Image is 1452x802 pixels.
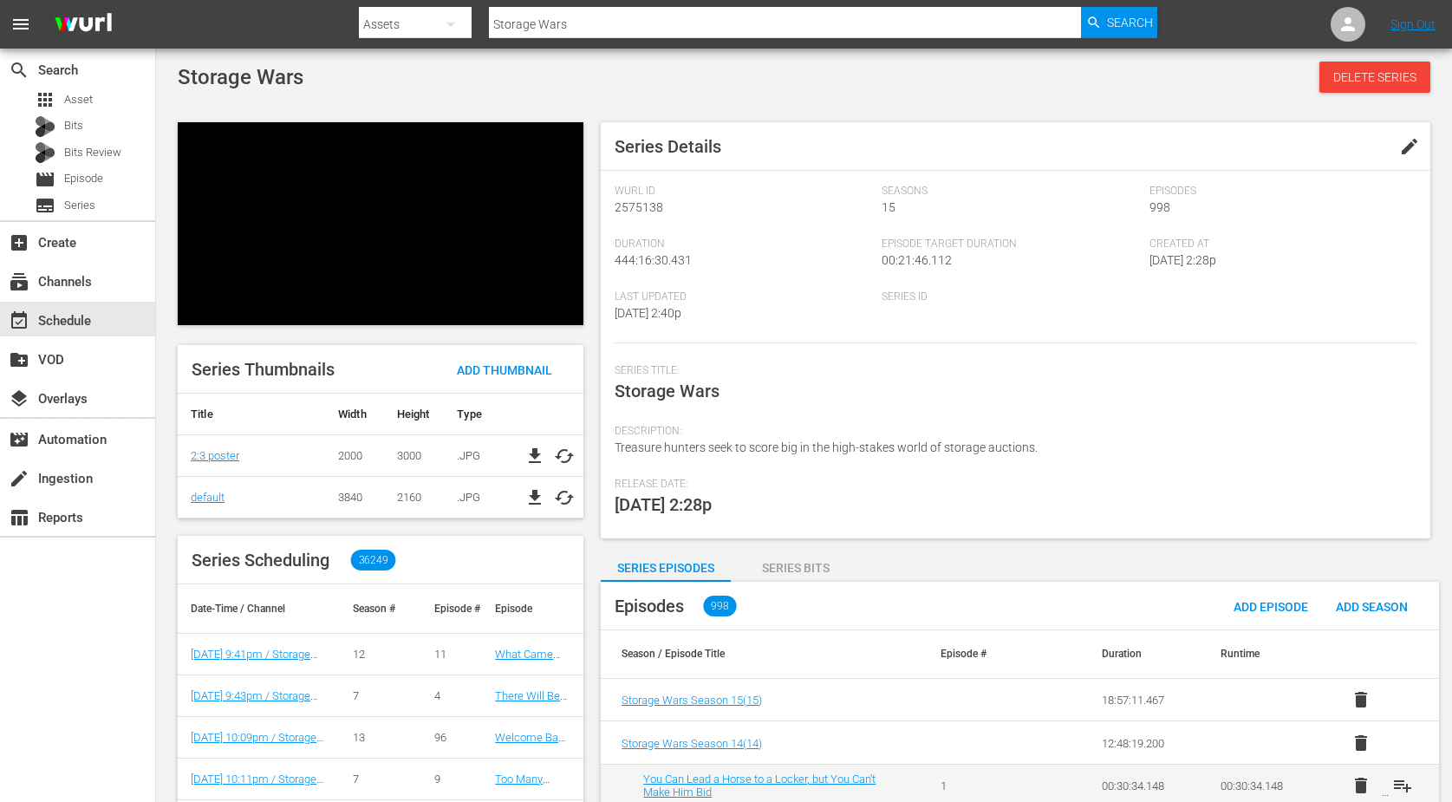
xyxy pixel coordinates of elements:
[1319,70,1430,84] span: Delete Series
[482,584,583,633] th: Episode
[192,550,329,571] span: Series Scheduling
[325,435,384,477] td: 2000
[622,737,762,750] span: Storage Wars Season 14 ( 14 )
[64,144,121,161] span: Bits Review
[1390,17,1436,31] a: Sign Out
[1319,62,1430,93] button: Delete Series
[443,354,566,385] button: Add Thumbnail
[1392,775,1413,796] span: playlist_add
[1351,733,1371,753] span: delete
[1107,7,1153,38] span: Search
[615,306,681,320] span: [DATE] 2:40p
[9,349,29,370] span: VOD
[340,584,421,633] th: Season #
[615,200,663,214] span: 2575138
[191,731,323,757] a: [DATE] 10:09pm / Storage Wars LA
[615,596,684,616] span: Episodes
[622,694,762,707] span: Storage Wars Season 15 ( 15 )
[1220,600,1322,614] span: Add Episode
[1149,200,1170,214] span: 998
[601,630,919,679] th: Season / Episode Title
[882,200,895,214] span: 15
[1340,679,1382,720] button: delete
[1081,679,1201,721] td: 18:57:11.467
[615,381,719,401] span: Storage Wars
[191,491,225,504] a: default
[882,238,1140,251] span: Episode Target Duration
[9,468,29,489] span: Ingestion
[615,185,873,199] span: Wurl Id
[495,731,581,783] a: Welcome Back [PERSON_NAME]: Revital-Weissed
[601,547,731,582] button: Series Episodes
[554,487,575,508] button: cached
[615,425,1408,439] span: Description:
[443,363,566,377] span: Add Thumbnail
[9,271,29,292] span: Channels
[192,359,335,380] span: Series Thumbnails
[524,446,545,466] a: file_download
[524,487,545,508] a: file_download
[615,253,692,267] span: 444:16:30.431
[731,547,861,582] button: Series Bits
[9,232,29,253] span: Create
[1081,7,1157,38] button: Search
[191,449,239,462] a: 2:3 poster
[622,737,762,750] a: Storage Wars Season 14(14)
[434,731,469,744] div: 96
[42,4,125,45] img: ans4CAIJ8jUAAAAAAAAAAAAAAAAAAAAAAAAgQb4GAAAAAAAAAAAAAAAAAAAAAAAAJMjXAAAAAAAAAAAAAAAAAAAAAAAAgAT5G...
[1220,590,1322,622] button: Add Episode
[384,394,444,435] th: Height
[601,547,731,589] div: Series Episodes
[920,630,1039,679] th: Episode #
[351,550,396,571] span: 36249
[882,253,952,267] span: 00:21:46.112
[64,117,83,134] span: Bits
[615,136,721,157] span: Series Details
[353,689,408,702] div: 7
[434,773,469,786] div: 9
[178,584,340,633] th: Date-Time / Channel
[353,731,408,744] div: 13
[191,773,323,799] a: [DATE] 10:11pm / Storage Wars by A&E
[622,694,762,707] a: Storage Wars Season 15(15)
[353,648,408,661] div: 12
[325,477,384,518] td: 3840
[9,429,29,450] span: movie_filter
[1322,590,1422,622] button: Add Season
[35,89,55,110] span: Asset
[1149,238,1408,251] span: Created At
[444,477,515,518] td: .JPG
[1351,689,1371,710] span: delete
[434,689,469,702] div: 4
[9,507,29,528] span: Reports
[434,648,469,661] div: 11
[421,584,482,633] th: Episode #
[1389,126,1430,167] button: edit
[1149,185,1408,199] span: Episodes
[615,290,873,304] span: Last Updated
[444,435,515,477] td: .JPG
[191,648,317,674] a: [DATE] 9:41pm / Storage Wars LA
[1200,630,1319,679] th: Runtime
[1322,600,1422,614] span: Add Season
[1149,253,1216,267] span: [DATE] 2:28p
[9,388,29,409] span: Overlays
[882,290,1140,304] span: Series ID
[35,142,55,163] div: Bits Review
[704,596,737,616] span: 998
[615,494,712,515] span: [DATE] 2:28p
[1081,722,1201,765] td: 12:48:19.200
[384,435,444,477] td: 3000
[178,65,303,89] span: Storage Wars
[64,197,95,214] span: Series
[10,14,31,35] span: menu
[35,195,55,216] span: Series
[495,689,567,715] a: There Will Be Blood Money
[1399,136,1420,157] span: edit
[35,169,55,190] span: Episode
[325,394,384,435] th: Width
[191,689,317,715] a: [DATE] 9:43pm / Storage Wars by A&E
[64,91,93,108] span: Asset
